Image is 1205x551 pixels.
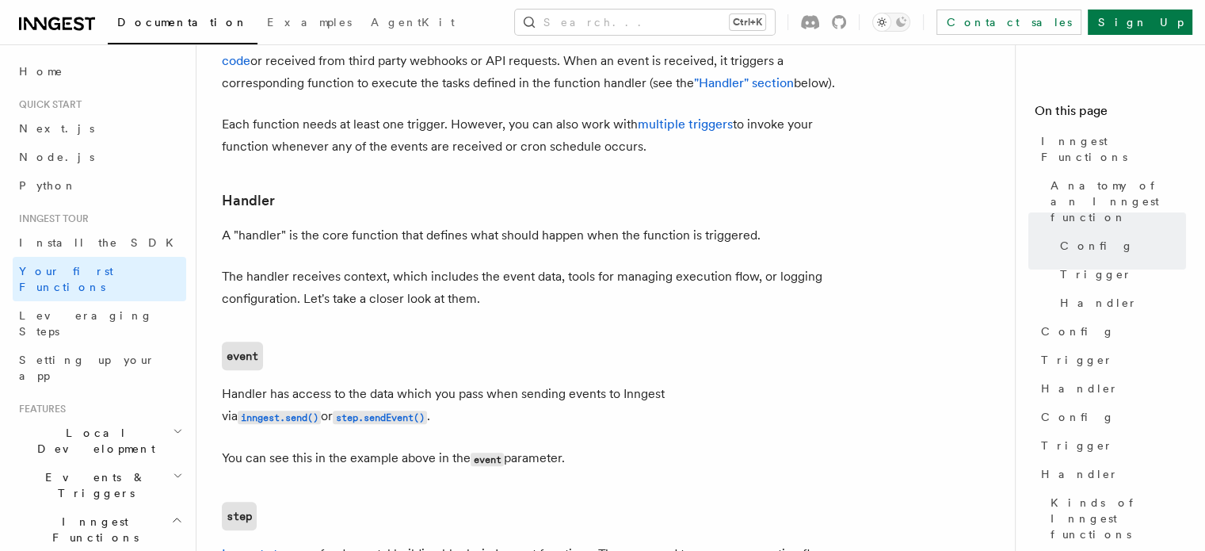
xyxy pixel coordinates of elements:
a: Your first Functions [13,257,186,301]
a: event [222,342,263,370]
span: Handler [1060,295,1138,311]
span: Config [1060,238,1134,254]
span: Leveraging Steps [19,309,153,338]
span: Install the SDK [19,236,183,249]
p: Handler has access to the data which you pass when sending events to Inngest via or . [222,383,856,428]
p: A "handler" is the core function that defines what should happen when the function is triggered. [222,224,856,247]
span: Trigger [1041,352,1113,368]
span: Events & Triggers [13,469,173,501]
span: Handler [1041,466,1119,482]
a: Handler [1054,289,1186,317]
a: sent from your own code [222,31,852,68]
a: Trigger [1035,431,1186,460]
a: Config [1035,317,1186,346]
a: Install the SDK [13,228,186,257]
span: Config [1041,323,1115,339]
button: Toggle dark mode [872,13,910,32]
button: Local Development [13,419,186,463]
a: Inngest Functions [1035,127,1186,171]
a: Next.js [13,114,186,143]
code: step.sendEvent() [333,411,427,424]
span: Anatomy of an Inngest function [1051,178,1186,225]
span: Your first Functions [19,265,113,293]
span: Inngest Functions [13,514,171,545]
a: step.sendEvent() [333,408,427,423]
a: Config [1035,403,1186,431]
span: Documentation [117,16,248,29]
p: Inngest functions are designed to be triggered by events or crons (schedules). Events can be or r... [222,28,856,94]
span: Kinds of Inngest functions [1051,495,1186,542]
span: Handler [1041,381,1119,396]
p: You can see this in the example above in the parameter. [222,447,856,470]
span: Setting up your app [19,354,155,382]
span: Trigger [1041,438,1113,453]
span: AgentKit [371,16,455,29]
button: Events & Triggers [13,463,186,507]
a: Setting up your app [13,346,186,390]
a: Handler [222,189,275,212]
a: Trigger [1054,260,1186,289]
button: Search...Ctrl+K [515,10,775,35]
a: Kinds of Inngest functions [1044,488,1186,549]
a: Sign Up [1088,10,1192,35]
a: Home [13,57,186,86]
a: Trigger [1035,346,1186,374]
kbd: Ctrl+K [730,14,765,30]
span: Next.js [19,122,94,135]
a: Handler [1035,460,1186,488]
code: inngest.send() [238,411,321,424]
span: Python [19,179,77,192]
a: Anatomy of an Inngest function [1044,171,1186,231]
span: Inngest Functions [1041,133,1186,165]
a: "Handler" section [694,75,794,90]
h4: On this page [1035,101,1186,127]
span: Config [1041,409,1115,425]
span: Examples [267,16,352,29]
a: multiple triggers [638,117,733,132]
a: Examples [257,5,361,43]
p: Each function needs at least one trigger. However, you can also work with to invoke your function... [222,113,856,158]
a: inngest.send() [238,408,321,423]
span: Node.js [19,151,94,163]
span: Local Development [13,425,173,457]
p: The handler receives context, which includes the event data, tools for managing execution flow, o... [222,266,856,310]
span: Quick start [13,98,82,111]
a: Config [1054,231,1186,260]
code: event [471,453,504,466]
span: Home [19,63,63,79]
a: Leveraging Steps [13,301,186,346]
span: Inngest tour [13,212,89,225]
span: Features [13,403,66,415]
a: step [222,502,257,530]
a: Handler [1035,374,1186,403]
span: Trigger [1060,266,1132,282]
a: Documentation [108,5,257,44]
a: Contact sales [936,10,1081,35]
a: Node.js [13,143,186,171]
a: AgentKit [361,5,464,43]
a: Python [13,171,186,200]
